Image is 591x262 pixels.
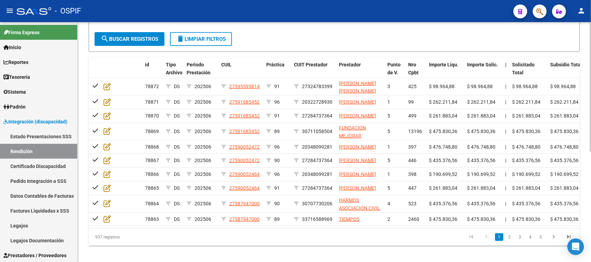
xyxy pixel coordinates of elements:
[387,129,390,134] span: 5
[408,129,422,134] span: 13196
[408,216,419,222] span: 2460
[467,185,495,191] span: $ 261.883,04
[562,233,575,241] a: go to last page
[512,113,540,119] span: $ 261.883,04
[512,84,538,89] span: $ 98.964,88
[274,144,280,150] span: 96
[429,171,457,177] span: $ 190.699,52
[408,113,417,119] span: 499
[229,201,260,206] span: 27587947000
[467,171,495,177] span: $ 190.699,52
[195,216,211,222] span: 202506
[195,84,211,89] span: 202506
[387,185,390,191] span: 5
[302,99,332,105] span: 20322728930
[302,144,332,150] span: 20348099281
[195,113,211,119] span: 202506
[567,238,584,255] div: Open Intercom Messenger
[339,125,376,178] span: FUNDACION MEJORAR ESTUDIANDO TRABAJANDO PARA ASCENDER SOCIALMENTE ( M.E.T.A.S.)
[408,144,417,150] span: 397
[495,233,503,241] a: 1
[142,57,163,88] datatable-header-cell: id
[516,233,524,241] a: 3
[174,144,180,150] span: DS
[577,7,585,15] mat-icon: person
[302,113,332,119] span: 27284737364
[550,201,579,206] span: $ 435.376,56
[505,158,506,163] span: |
[505,144,506,150] span: |
[550,113,579,119] span: $ 261.883,04
[385,57,405,88] datatable-header-cell: Punto de V.
[405,57,426,88] datatable-header-cell: Nro Cpbt
[339,99,376,105] span: [PERSON_NAME]
[145,98,160,106] div: 78871
[229,216,260,222] span: 27587947000
[408,99,414,105] span: 99
[229,158,260,163] span: 27590052472
[221,62,232,67] span: CUIL
[505,99,506,105] span: |
[505,233,514,241] a: 2
[174,99,180,105] span: DS
[229,129,260,134] span: 27591685452
[512,171,540,177] span: $ 190.699,52
[195,201,211,206] span: 202506
[274,201,280,206] span: 90
[505,113,506,119] span: |
[3,103,26,111] span: Padrón
[145,170,160,178] div: 78866
[537,233,545,241] a: 5
[464,57,502,88] datatable-header-cell: Importe Solic.
[174,216,180,222] span: DS
[512,99,540,105] span: $ 262.211,84
[145,157,160,165] div: 78867
[174,158,180,163] span: DS
[387,113,390,119] span: 5
[3,73,30,81] span: Tesorería
[467,216,495,222] span: $ 475.830,36
[550,185,579,191] span: $ 261.883,04
[505,185,506,191] span: |
[505,84,506,89] span: |
[467,158,495,163] span: $ 435.376,56
[145,62,149,67] span: id
[465,233,478,241] a: go to first page
[3,252,66,259] span: Prestadores / Proveedores
[480,233,493,241] a: go to previous page
[145,184,160,192] div: 78865
[163,57,184,88] datatable-header-cell: Tipo Archivo
[91,142,100,150] mat-icon: check
[229,144,260,150] span: 27590052472
[429,99,457,105] span: $ 262.211,84
[339,197,380,211] span: HARMOS ASOCIACION CIVIL
[512,185,540,191] span: $ 261.883,04
[174,185,180,191] span: DS
[536,231,546,243] li: page 5
[266,62,285,67] span: Práctica
[170,32,232,46] button: Limpiar filtros
[408,171,417,177] span: 398
[174,113,180,119] span: DS
[195,171,211,177] span: 202506
[91,214,100,222] mat-icon: check
[291,57,336,88] datatable-header-cell: CUIT Prestador
[339,144,376,150] span: [PERSON_NAME]
[429,201,457,206] span: $ 435.376,56
[525,231,536,243] li: page 4
[229,99,260,105] span: 27591685452
[550,99,579,105] span: $ 262.211,84
[3,29,39,36] span: Firma Express
[229,113,260,119] span: 27591685452
[502,57,509,88] datatable-header-cell: |
[550,129,579,134] span: $ 475.830,36
[429,158,457,163] span: $ 435.376,56
[195,99,211,105] span: 202506
[91,183,100,191] mat-icon: check
[339,185,376,191] span: [PERSON_NAME]
[408,62,419,75] span: Nro Cpbt
[91,169,100,177] mat-icon: check
[294,62,328,67] span: CUIT Prestador
[101,35,109,43] mat-icon: search
[387,158,390,163] span: 5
